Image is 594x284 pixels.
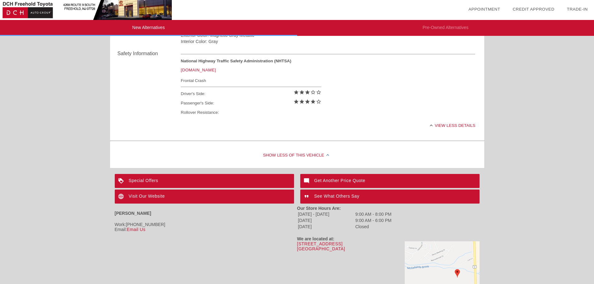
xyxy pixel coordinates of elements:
[181,77,321,84] div: Frontal Crash
[115,174,129,188] img: ic_loyalty_white_24dp_2x.png
[297,241,345,251] a: [STREET_ADDRESS][GEOGRAPHIC_DATA]
[297,236,335,241] strong: We are located at:
[293,89,299,95] i: star
[115,174,294,188] a: Special Offers
[298,218,355,223] td: [DATE]
[316,99,321,104] i: star_border
[300,174,314,188] img: ic_mode_comment_white_24dp_2x.png
[181,89,321,99] div: Driver's Side:
[181,99,321,108] div: Passenger's Side:
[300,190,314,204] img: ic_format_quote_white_24dp_2x.png
[355,224,392,229] td: Closed
[513,7,554,12] a: Credit Approved
[293,99,299,104] i: star
[298,211,355,217] td: [DATE] - [DATE]
[468,7,500,12] a: Appointment
[310,89,316,95] i: star_border
[181,118,476,133] div: View less details
[115,190,294,204] a: Visit Our Website
[355,218,392,223] td: 9:00 AM - 6:00 PM
[567,7,588,12] a: Trade-In
[110,143,484,168] div: Show Less of this Vehicle
[299,99,305,104] i: star
[300,190,480,204] a: See What Others Say
[310,99,316,104] i: star
[118,50,181,57] div: Safety Information
[115,211,151,216] strong: [PERSON_NAME]
[298,224,355,229] td: [DATE]
[316,89,321,95] i: star_border
[115,227,297,232] div: Email:
[115,222,297,227] div: Work:
[305,89,310,95] i: star
[181,108,321,117] div: Rollover Resistance:
[181,38,476,45] div: Interior Color: Gray
[127,227,145,232] a: Email Us
[181,59,291,63] strong: National Highway Traffic Safety Administration (NHTSA)
[115,190,129,204] img: ic_language_white_24dp_2x.png
[181,68,216,72] a: [DOMAIN_NAME]
[305,99,310,104] i: star
[299,89,305,95] i: star
[355,211,392,217] td: 9:00 AM - 8:00 PM
[297,206,341,211] strong: Our Store Hours Are:
[126,222,165,227] span: [PHONE_NUMBER]
[300,174,480,188] a: Get Another Price Quote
